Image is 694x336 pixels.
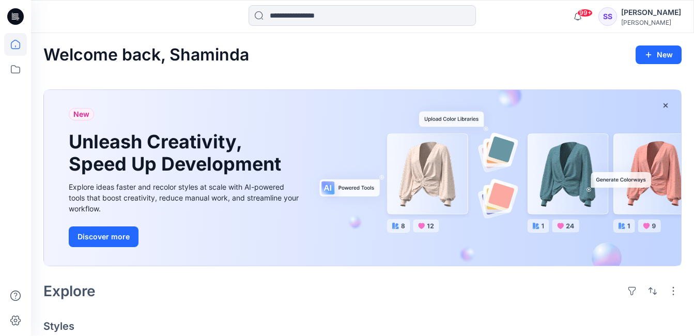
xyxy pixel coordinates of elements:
[621,19,681,26] div: [PERSON_NAME]
[598,7,617,26] div: SS
[69,226,301,247] a: Discover more
[43,283,96,299] h2: Explore
[621,6,681,19] div: [PERSON_NAME]
[73,108,89,120] span: New
[636,45,682,64] button: New
[69,181,301,214] div: Explore ideas faster and recolor styles at scale with AI-powered tools that boost creativity, red...
[69,131,286,175] h1: Unleash Creativity, Speed Up Development
[43,320,682,332] h4: Styles
[43,45,249,65] h2: Welcome back, Shaminda
[69,226,138,247] button: Discover more
[577,9,593,17] span: 99+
